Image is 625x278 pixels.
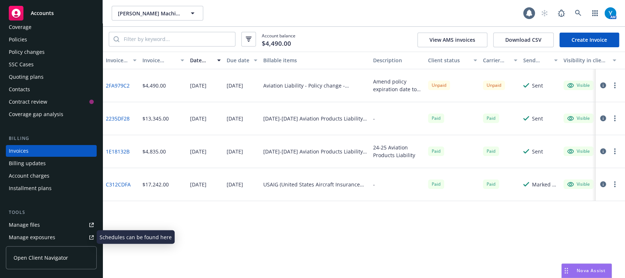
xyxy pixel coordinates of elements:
[6,71,97,83] a: Quoting plans
[6,135,97,142] div: Billing
[139,52,187,69] button: Invoice amount
[31,10,54,16] span: Accounts
[571,6,585,21] a: Search
[562,264,571,278] div: Drag to move
[588,6,602,21] a: Switch app
[417,33,487,47] button: View AMS invoices
[373,144,422,159] div: 24-25 Aviation Products Liability
[227,181,243,188] div: [DATE]
[567,82,590,89] div: Visible
[428,147,444,156] div: Paid
[190,181,207,188] div: [DATE]
[6,231,97,243] a: Manage exposures
[260,52,370,69] button: Billable items
[9,21,31,33] div: Coverage
[106,82,130,89] a: 2FA979C2
[480,52,520,69] button: Carrier status
[483,56,509,64] div: Carrier status
[6,219,97,231] a: Manage files
[577,267,606,274] span: Nova Assist
[483,179,499,189] div: Paid
[6,209,97,216] div: Tools
[263,181,367,188] div: USAIG (United States Aircraft Insurance Group) - Aviation Liability
[114,36,119,42] svg: Search
[227,115,243,122] div: [DATE]
[483,81,505,90] div: Unpaid
[9,157,46,169] div: Billing updates
[118,10,181,17] span: [PERSON_NAME] Machine Corp.
[9,96,47,108] div: Contract review
[373,181,375,188] div: -
[6,34,97,45] a: Policies
[428,179,444,189] span: Paid
[224,52,260,69] button: Due date
[106,148,130,155] a: 1E18132B
[520,52,561,69] button: Send result
[428,56,469,64] div: Client status
[142,56,176,64] div: Invoice amount
[9,71,44,83] div: Quoting plans
[14,254,68,262] span: Open Client Navigator
[263,56,367,64] div: Billable items
[103,52,139,69] button: Invoice ID
[263,82,367,89] div: Aviation Liability - Policy change - SIHL1Q424
[190,115,207,122] div: [DATE]
[142,148,166,155] div: $4,835.00
[106,56,129,64] div: Invoice ID
[263,115,367,122] div: [DATE]-[DATE] Aviation Products Liability, Installments - Installment 1
[6,157,97,169] a: Billing updates
[9,145,29,157] div: Invoices
[428,81,450,90] div: Unpaid
[532,181,558,188] div: Marked as sent
[373,56,422,64] div: Description
[6,3,97,23] a: Accounts
[142,181,169,188] div: $17,242.00
[142,115,169,122] div: $13,345.00
[9,84,30,95] div: Contacts
[537,6,552,21] a: Start snowing
[561,52,619,69] button: Visibility in client dash
[6,182,97,194] a: Installment plans
[567,181,590,188] div: Visible
[227,82,243,89] div: [DATE]
[262,39,291,48] span: $4,490.00
[263,148,367,155] div: [DATE]-[DATE] Aviation Products Liability, Installments - Down payment
[532,82,543,89] div: Sent
[6,59,97,70] a: SSC Cases
[532,115,543,122] div: Sent
[523,56,550,64] div: Send result
[483,114,499,123] div: Paid
[373,78,422,93] div: Amend policy expiration date to [DATE]
[9,34,27,45] div: Policies
[6,108,97,120] a: Coverage gap analysis
[554,6,569,21] a: Report a Bug
[9,46,45,58] div: Policy changes
[532,148,543,155] div: Sent
[9,59,34,70] div: SSC Cases
[190,82,207,89] div: [DATE]
[9,108,63,120] div: Coverage gap analysis
[106,115,130,122] a: 2235DF28
[563,56,608,64] div: Visibility in client dash
[112,6,203,21] button: [PERSON_NAME] Machine Corp.
[6,170,97,182] a: Account charges
[142,82,166,89] div: $4,490.00
[483,147,499,156] div: Paid
[6,145,97,157] a: Invoices
[561,263,612,278] button: Nova Assist
[227,56,249,64] div: Due date
[106,181,131,188] a: C312CDFA
[6,21,97,33] a: Coverage
[9,231,55,243] div: Manage exposures
[567,148,590,155] div: Visible
[428,114,444,123] div: Paid
[9,182,52,194] div: Installment plans
[6,84,97,95] a: Contacts
[6,46,97,58] a: Policy changes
